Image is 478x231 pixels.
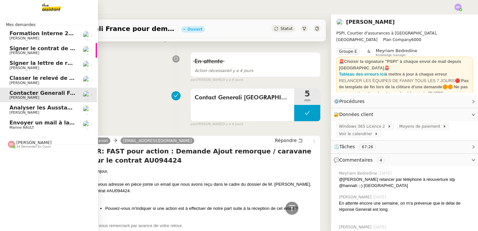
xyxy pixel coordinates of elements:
span: [DATE] [373,224,388,230]
div: 🔐Données client [331,108,478,121]
span: [PERSON_NAME] [339,224,373,230]
span: Répondre [275,137,297,144]
img: users%2Fa6PbEmLwvGXylUqKytRPpDpAx153%2Favatar%2Ffanny.png [336,19,343,26]
span: Commentaires [339,157,373,163]
span: Contact Generali [GEOGRAPHIC_DATA] [195,93,290,103]
div: ⚙️Procédures [331,95,478,108]
span: Meyriam Bedredine [376,48,417,53]
span: ⏲️ [334,144,381,149]
span: 🔐 [334,111,376,118]
div: En attente encore une semaine, on m'a prévenue que le délai de réponse Generali est long. [339,200,473,213]
nz-tag: 67:26 [359,144,376,150]
span: 6000 [411,37,422,42]
img: users%2Fa6PbEmLwvGXylUqKytRPpDpAx153%2Favatar%2Ffanny.png [83,31,92,40]
span: Classer le relevé de commissions [9,75,107,81]
span: [PERSON_NAME] [16,140,52,145]
span: il y a 4 jours [195,68,253,73]
span: Analyser les Ausstandsmeldungen [9,105,111,111]
img: users%2FTDxDvmCjFdN3QFePFNGdQUcJcQk1%2Favatar%2F0cfb3a67-8790-4592-a9ec-92226c678442 [83,46,92,55]
small: [PERSON_NAME] [190,77,243,83]
span: par [190,77,196,83]
span: par [190,122,196,127]
span: il y a 6 jours [223,77,243,83]
span: 14 demandes en cours [16,145,51,149]
div: Ouvert [187,27,202,31]
span: [PERSON_NAME] [9,51,39,55]
span: & [367,48,370,57]
div: RELANCER LES ÉQUIPES DE FANNY TOUS LES 7 JOURS [339,78,470,97]
img: users%2FTDxDvmCjFdN3QFePFNGdQUcJcQk1%2Favatar%2F0cfb3a67-8790-4592-a9ec-92226c678442 [83,61,92,70]
div: En vous remerciant par avance de votre retour, [92,223,318,229]
span: Données client [339,112,374,117]
span: Moyens de paiement [399,123,443,130]
a: Manon [92,138,110,144]
span: [DATE] [373,194,388,200]
nz-tag: 4 [377,157,385,164]
button: Répondre [273,137,305,144]
span: ⚙️ [334,98,368,105]
small: [PERSON_NAME] [190,122,243,127]
div: Je vous adresse en pièce jointe un email que nous avons reçu dans le cadre du dossier de M. [PERS... [92,181,318,194]
span: [PERSON_NAME] [9,110,39,115]
span: Windows 365 Licence 2 [339,123,388,130]
div: Bonjour, [92,168,318,175]
span: Signer la lettre de rémunération [9,60,105,66]
span: Signer le contrat de la mutuelle [9,45,103,51]
img: svg [454,4,462,11]
div: @[PERSON_NAME] relancer par téléphone à réouverture stp @hannah ;-) [GEOGRAPHIC_DATA] [339,176,473,189]
span: [PERSON_NAME] [9,95,39,100]
span: Meyriam Bedredine [339,170,378,176]
span: il y a 6 jours [223,122,243,127]
nz-tag: Groupe E [336,48,359,55]
span: Contacter Generali France pour demande AU094424 [34,25,176,32]
span: Contacter Generali France pour demande AU094424 [9,90,163,96]
span: Marine RAULT [9,125,34,130]
img: svg [8,141,15,148]
span: Mes demandes [2,22,40,28]
a: [PERSON_NAME] [346,19,395,25]
span: [PERSON_NAME] [9,36,39,40]
img: users%2Fa6PbEmLwvGXylUqKytRPpDpAx153%2Favatar%2Ffanny.png [83,105,92,114]
span: [PERSON_NAME] [9,66,39,70]
li: Pouvez-vous m'indiquer si une action est à effectuer de notre part suite à la réception de cet em... [105,205,318,212]
img: users%2FNmPW3RcGagVdwlUj0SIRjiM8zA23%2Favatar%2Fb3e8f68e-88d8-429d-a2bd-00fb6f2d12db [83,76,92,85]
span: 💬 [334,157,387,163]
span: [PERSON_NAME] [9,81,39,85]
span: [EMAIL_ADDRESS][DOMAIN_NAME] [123,138,192,143]
span: Envoyer un mail à la mairie [9,120,90,126]
div: 💬Commentaires 4 [331,154,478,166]
img: users%2Fa6PbEmLwvGXylUqKytRPpDpAx153%2Favatar%2Ffanny.png [83,91,92,100]
span: Procédures [339,99,365,104]
span: 5 [294,90,320,98]
span: 16 septembre 2025 [145,35,207,44]
h4: TR: FAST pour action : Demande Ajout remorque / caravane sur le contrat AU094424 [92,147,318,165]
span: En attente [195,59,223,65]
div: ⏲️Tâches 67:26 [331,140,478,153]
strong: 🚨Choisir la signature "PSPI" à chaque envoi de mail depuis [GEOGRAPHIC_DATA]🚨 [339,59,461,70]
img: users%2Fo4K84Ijfr6OOM0fa5Hz4riIOf4g2%2Favatar%2FChatGPT%20Image%201%20aou%CC%82t%202025%2C%2010_2... [83,120,92,129]
span: Tâches [339,144,355,149]
app-user-label: Knowledge manager [376,48,417,57]
span: PSPI, Courtier d'assurances à [GEOGRAPHIC_DATA], [GEOGRAPHIC_DATA] [336,31,437,42]
span: Statut [280,26,293,31]
span: min [294,98,320,103]
span: Plan Company [383,37,411,42]
span: Formation Interne 2 - [PERSON_NAME] [9,30,123,36]
span: [DATE] [378,170,393,176]
strong: 🔴 Pas de template de fin lors de la clôture d'une demande🟠🟠 Ne pas accuser réception des demandes... [339,78,469,96]
a: Tableau des erreurs ici [339,72,385,77]
strong: à mettre à jour à chaque erreur [385,72,447,77]
span: [PERSON_NAME] [339,194,373,200]
span: Voir le calendrier [339,131,374,137]
span: Action nécessaire [195,68,229,73]
span: Knowledge manager [376,53,406,57]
